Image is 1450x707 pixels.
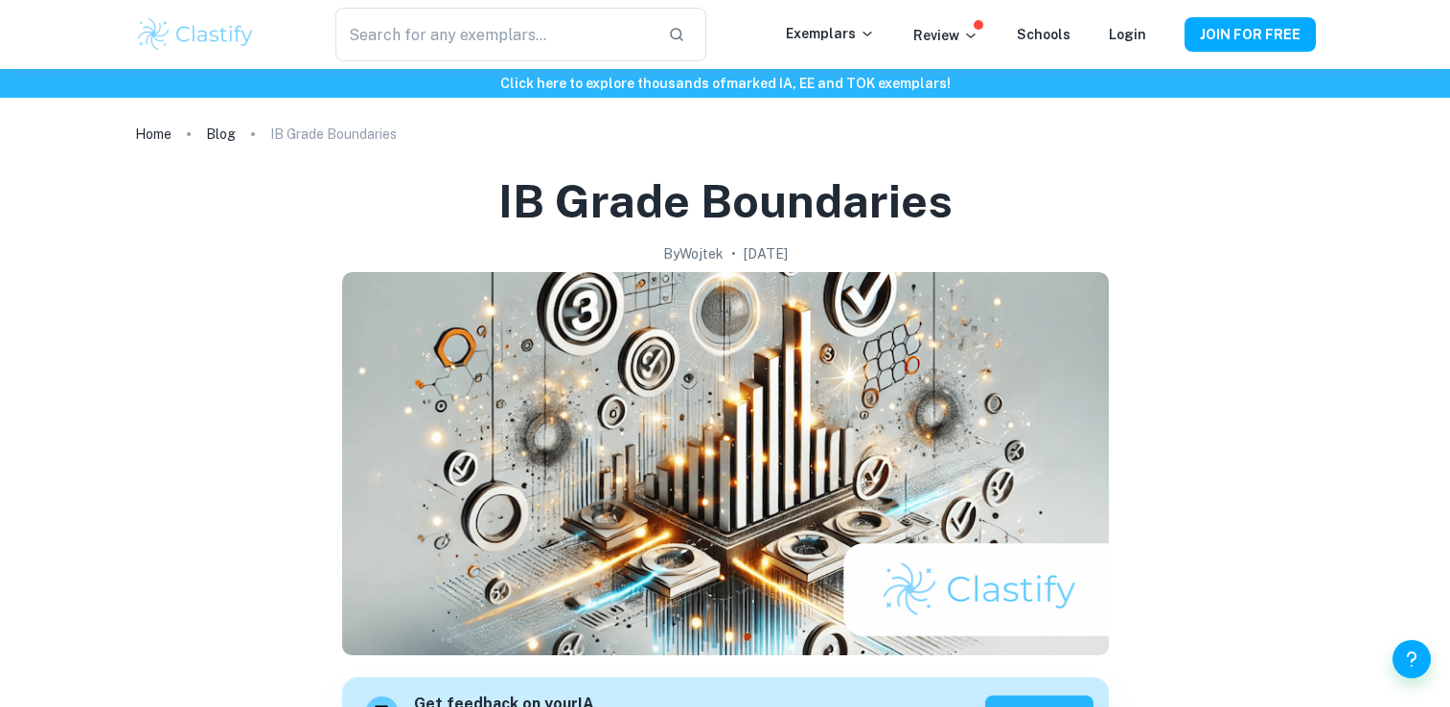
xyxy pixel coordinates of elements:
p: Review [913,25,978,46]
h2: [DATE] [744,243,788,264]
p: Exemplars [786,23,875,44]
button: Help and Feedback [1392,640,1431,678]
a: Blog [206,121,236,148]
p: • [731,243,736,264]
h1: IB Grade Boundaries [498,171,953,232]
a: Home [135,121,172,148]
a: Schools [1017,27,1070,42]
img: Clastify logo [135,15,257,54]
button: JOIN FOR FREE [1185,17,1316,52]
img: IB Grade Boundaries cover image [342,272,1109,655]
p: IB Grade Boundaries [270,124,397,145]
h2: By Wojtek [663,243,724,264]
a: Login [1109,27,1146,42]
h6: Click here to explore thousands of marked IA, EE and TOK exemplars ! [4,73,1446,94]
input: Search for any exemplars... [335,8,652,61]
